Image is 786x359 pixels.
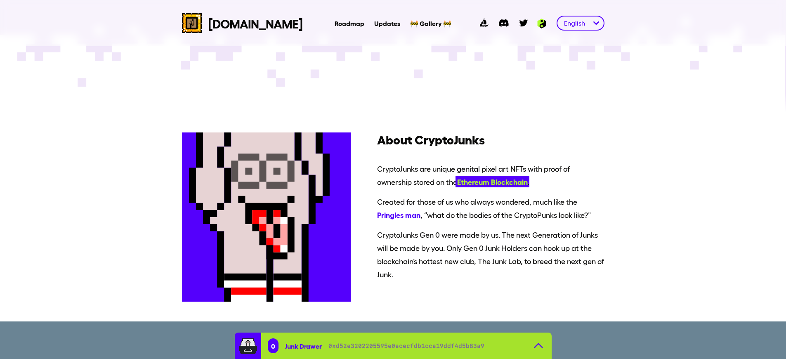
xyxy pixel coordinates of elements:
[456,176,529,187] span: Ethereum Blockchain
[374,19,400,27] a: Updates
[410,19,451,27] a: 🚧 Gallery 🚧
[182,119,378,315] img: landing_about_junk.3d58f796.svg
[285,342,322,350] span: Junk Drawer
[238,336,258,356] img: junkdrawer.d9bd258c.svg
[377,159,604,192] span: CryptoJunks are unique genital pixel art NFTs with proof of ownership stored on the .
[182,13,302,33] a: cryptojunks logo[DOMAIN_NAME]
[208,16,302,31] span: [DOMAIN_NAME]
[377,132,604,146] h3: About CryptoJunks
[335,19,364,27] a: Roadmap
[474,13,494,33] a: opensea
[182,13,202,33] img: cryptojunks logo
[494,13,514,33] a: discord
[514,13,533,33] a: twitter
[328,342,484,350] span: 0xd52e3202205595e0acecfdb1cca19ddf4d5b83a9
[271,342,275,350] span: 0
[533,19,550,28] img: Ambition logo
